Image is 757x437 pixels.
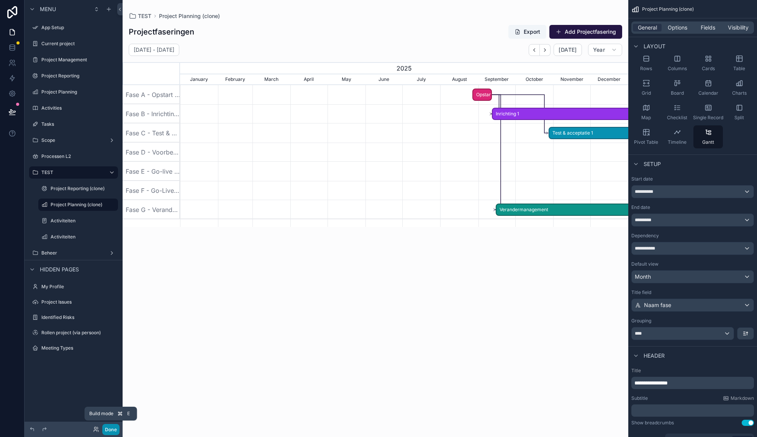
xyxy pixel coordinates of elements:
span: Single Record [693,115,723,121]
a: Identified Risks [29,311,118,324]
span: Header [644,352,665,360]
a: TEST [29,166,118,179]
div: Fase G - Verandermanagement (TRI_IMP_25) [123,200,180,219]
span: Grid [642,90,651,96]
span: Month [635,273,651,281]
button: Calendar [693,76,723,99]
a: Tasks [29,118,118,130]
span: [DATE] [559,46,577,53]
span: Markdown [731,395,754,401]
div: July [402,74,440,85]
div: September [478,74,515,85]
label: Project Planning (clone) [51,202,113,208]
h1: Projectfaseringen [129,26,194,37]
button: Split [724,101,754,124]
a: TEST [129,12,151,20]
div: February [218,74,252,85]
button: Grid [631,76,661,99]
a: My Profile [29,281,118,293]
button: Pivot Table [631,125,661,148]
a: Scope [29,134,118,146]
span: Setup [644,160,661,168]
a: Markdown [723,395,754,401]
span: Year [593,46,605,53]
label: End date [631,204,650,210]
span: Calendar [698,90,718,96]
span: Pivot Table [634,139,658,145]
button: Year [588,44,622,56]
label: Meeting Types [41,345,116,351]
button: Columns [662,52,692,75]
div: Show breadcrumbs [631,420,674,426]
span: Naam fase [644,301,671,309]
div: Opstart [472,89,492,101]
label: Dependency [631,233,659,239]
button: [DATE] [554,44,582,56]
button: Charts [724,76,754,99]
span: Map [641,115,651,121]
span: E [126,411,132,417]
button: Naam fase [631,299,754,312]
span: Hidden pages [40,266,79,273]
label: Activities [41,105,116,111]
div: Fase D - Voorbereiden livegang 1 (TRI_IMP_25) [123,143,180,162]
a: Activiteiten [38,231,118,243]
span: Options [668,24,687,31]
a: Project Planning (clone) [159,12,220,20]
label: Project Issues [41,299,116,305]
button: Month [631,270,754,283]
div: Fase F - Go-Live 2 (TRI_IMP_25) [123,181,180,200]
a: Project Management [29,54,118,66]
div: December [590,74,628,85]
label: Tasks [41,121,116,127]
div: May [328,74,365,85]
div: Test & acceptatie 1 [549,127,755,140]
span: Columns [668,66,687,72]
span: Project Planning (clone) [642,6,694,12]
label: Project Reporting (clone) [51,186,116,192]
a: Activities [29,102,118,114]
div: 2025 [180,62,628,74]
button: Cards [693,52,723,75]
a: Project Reporting [29,70,118,82]
a: Meeting Types [29,342,118,354]
label: Title field [631,289,651,296]
span: Opstart [473,89,491,101]
button: Table [724,52,754,75]
label: Project Planning [41,89,116,95]
span: Timeline [668,139,687,145]
button: Gantt [693,125,723,148]
span: Charts [732,90,747,96]
span: Menu [40,5,56,13]
span: Rows [640,66,652,72]
div: Fase E - Go-live 1 (TRI_IMP_25) [123,162,180,181]
label: Project Management [41,57,116,63]
a: Beheer [29,247,118,259]
a: Activiteiten [38,215,118,227]
div: January [180,74,218,85]
label: Current project [41,41,116,47]
label: Grouping [631,318,651,324]
button: Checklist [662,101,692,124]
a: Rollen project (via persoon) [29,327,118,339]
label: Title [631,368,754,374]
label: Start date [631,176,653,182]
span: General [638,24,657,31]
label: Scope [41,137,106,143]
button: Board [662,76,692,99]
label: Subtitle [631,395,648,401]
span: Visibility [728,24,749,31]
span: Inrichting 1 [493,108,677,120]
div: June [365,74,402,85]
span: Table [733,66,745,72]
span: Gantt [702,139,714,145]
a: Current project [29,38,118,50]
span: TEST [138,12,151,20]
a: Project Planning [29,86,118,98]
label: My Profile [41,284,116,290]
h2: [DATE] - [DATE] [134,46,174,54]
label: Rollen project (via persoon) [41,330,116,336]
button: Export [508,25,546,39]
div: Fase B - Inrichting 1 (TRI_IMP_25) [123,104,180,123]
